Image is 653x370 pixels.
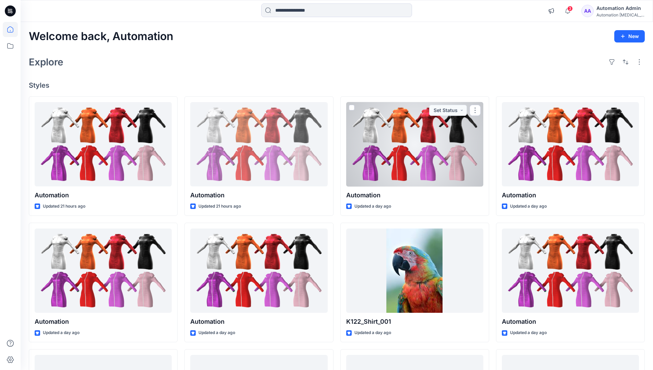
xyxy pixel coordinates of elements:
a: Automation [190,102,327,187]
p: Automation [502,317,639,326]
p: Updated 21 hours ago [198,203,241,210]
p: Automation [502,190,639,200]
p: Automation [35,190,172,200]
a: Automation [346,102,483,187]
p: Automation [35,317,172,326]
button: New [614,30,645,42]
div: AA [581,5,594,17]
a: Automation [502,229,639,313]
p: Updated 21 hours ago [43,203,85,210]
p: Automation [346,190,483,200]
a: Automation [190,229,327,313]
h4: Styles [29,81,645,89]
p: Automation [190,190,327,200]
p: Updated a day ago [510,203,547,210]
h2: Explore [29,57,63,67]
p: Automation [190,317,327,326]
div: Automation [MEDICAL_DATA]... [596,12,644,17]
span: 3 [567,6,573,11]
p: Updated a day ago [354,329,391,336]
a: Automation [502,102,639,187]
h2: Welcome back, Automation [29,30,173,43]
a: Automation [35,102,172,187]
p: Updated a day ago [43,329,80,336]
p: Updated a day ago [510,329,547,336]
p: K122_Shirt_001 [346,317,483,326]
p: Updated a day ago [354,203,391,210]
div: Automation Admin [596,4,644,12]
a: Automation [35,229,172,313]
a: K122_Shirt_001 [346,229,483,313]
p: Updated a day ago [198,329,235,336]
